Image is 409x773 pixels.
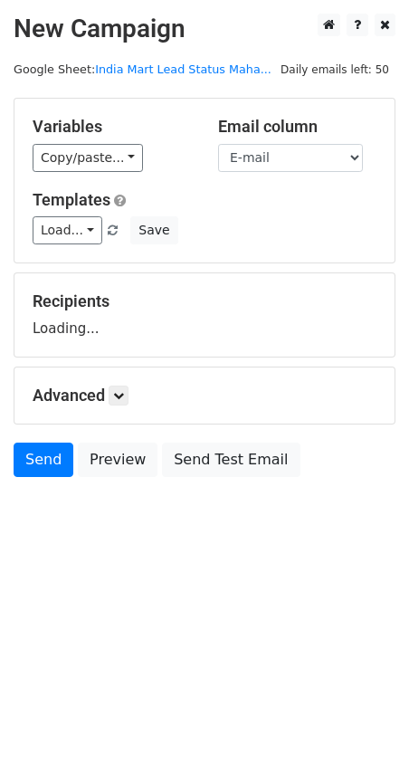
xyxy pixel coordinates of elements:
a: Send Test Email [162,443,300,477]
a: Send [14,443,73,477]
a: Preview [78,443,157,477]
a: Copy/paste... [33,144,143,172]
a: Daily emails left: 50 [274,62,395,76]
a: Templates [33,190,110,209]
iframe: Chat Widget [319,686,409,773]
span: Daily emails left: 50 [274,60,395,80]
h5: Advanced [33,386,376,406]
h5: Recipients [33,291,376,311]
small: Google Sheet: [14,62,271,76]
button: Save [130,216,177,244]
h5: Email column [218,117,376,137]
h5: Variables [33,117,191,137]
a: India Mart Lead Status Maha... [95,62,271,76]
h2: New Campaign [14,14,395,44]
div: Loading... [33,291,376,339]
a: Load... [33,216,102,244]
